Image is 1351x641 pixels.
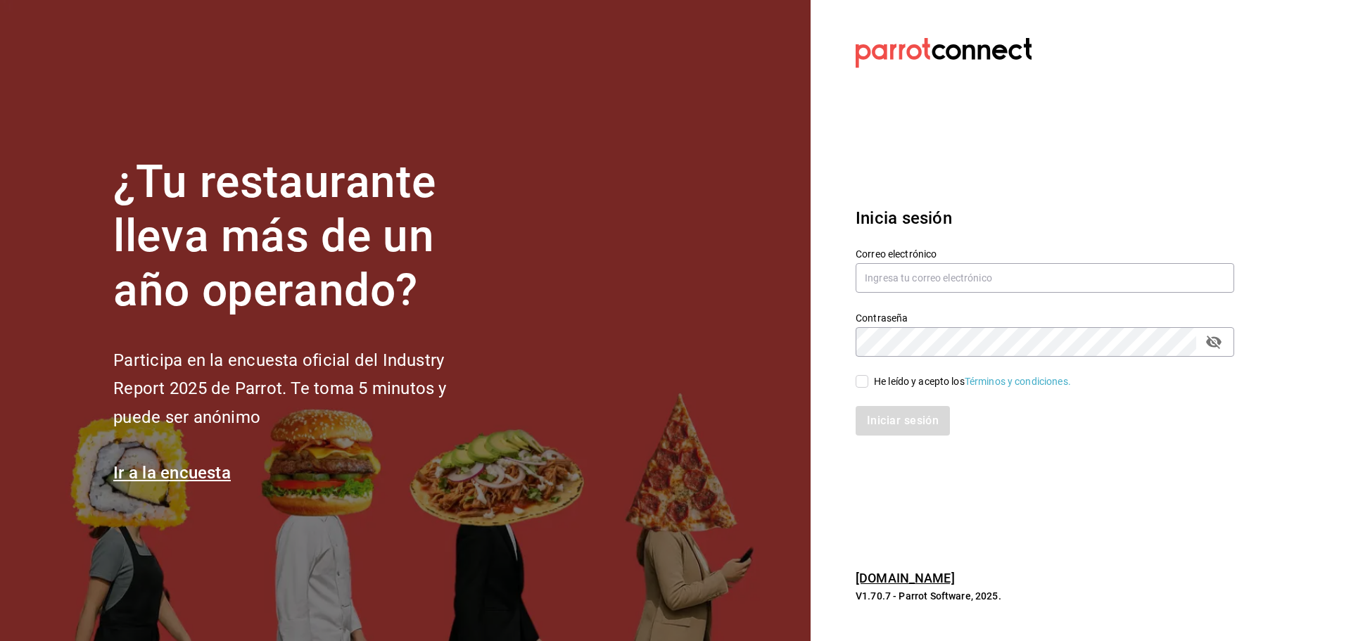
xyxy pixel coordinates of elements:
[1202,330,1226,354] button: passwordField
[113,346,493,432] h2: Participa en la encuesta oficial del Industry Report 2025 de Parrot. Te toma 5 minutos y puede se...
[113,463,231,483] a: Ir a la encuesta
[856,571,955,585] a: [DOMAIN_NAME]
[856,313,1234,323] label: Contraseña
[965,376,1071,387] a: Términos y condiciones.
[856,589,1234,603] p: V1.70.7 - Parrot Software, 2025.
[856,263,1234,293] input: Ingresa tu correo electrónico
[856,249,1234,259] label: Correo electrónico
[856,205,1234,231] h3: Inicia sesión
[113,156,493,317] h1: ¿Tu restaurante lleva más de un año operando?
[874,374,1071,389] div: He leído y acepto los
